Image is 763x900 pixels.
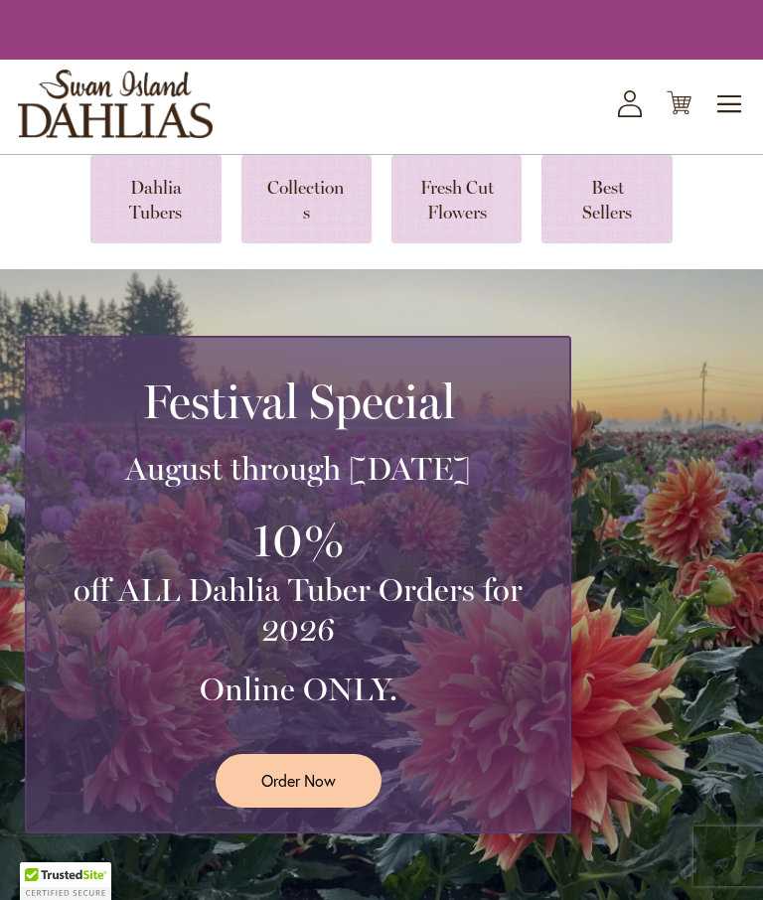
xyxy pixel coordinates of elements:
[51,449,545,489] h3: August through [DATE]
[216,754,381,807] a: Order Now
[51,670,545,709] h3: Online ONLY.
[51,570,545,650] h3: off ALL Dahlia Tuber Orders for 2026
[20,862,111,900] div: TrustedSite Certified
[51,374,545,429] h2: Festival Special
[51,509,545,571] h3: 10%
[18,70,213,138] a: store logo
[261,769,336,792] span: Order Now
